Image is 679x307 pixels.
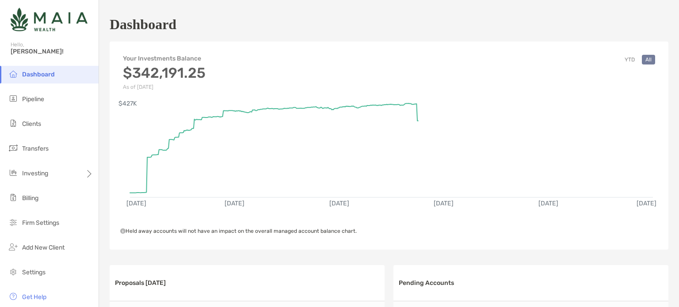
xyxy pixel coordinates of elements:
[118,100,137,107] text: $427K
[123,64,206,81] h3: $342,191.25
[22,71,55,78] span: Dashboard
[621,55,638,64] button: YTD
[110,16,176,33] h1: Dashboard
[8,192,19,203] img: billing icon
[225,200,244,207] text: [DATE]
[22,170,48,177] span: Investing
[22,95,44,103] span: Pipeline
[8,266,19,277] img: settings icon
[120,228,357,234] span: Held away accounts will not have an impact on the overall managed account balance chart.
[22,194,38,202] span: Billing
[22,219,59,227] span: Firm Settings
[22,120,41,128] span: Clients
[329,200,349,207] text: [DATE]
[22,269,46,276] span: Settings
[123,84,206,90] p: As of [DATE]
[637,200,656,207] text: [DATE]
[11,4,88,35] img: Zoe Logo
[22,145,49,152] span: Transfers
[642,55,655,64] button: All
[538,200,558,207] text: [DATE]
[22,293,46,301] span: Get Help
[8,291,19,302] img: get-help icon
[8,143,19,153] img: transfers icon
[8,217,19,227] img: firm-settings icon
[123,55,206,62] h4: Your Investments Balance
[8,118,19,129] img: clients icon
[8,68,19,79] img: dashboard icon
[434,200,454,207] text: [DATE]
[8,242,19,252] img: add_new_client icon
[8,93,19,104] img: pipeline icon
[8,167,19,178] img: investing icon
[399,279,454,287] h3: Pending Accounts
[115,279,166,287] h3: Proposals [DATE]
[11,48,93,55] span: [PERSON_NAME]!
[126,200,146,207] text: [DATE]
[22,244,65,251] span: Add New Client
